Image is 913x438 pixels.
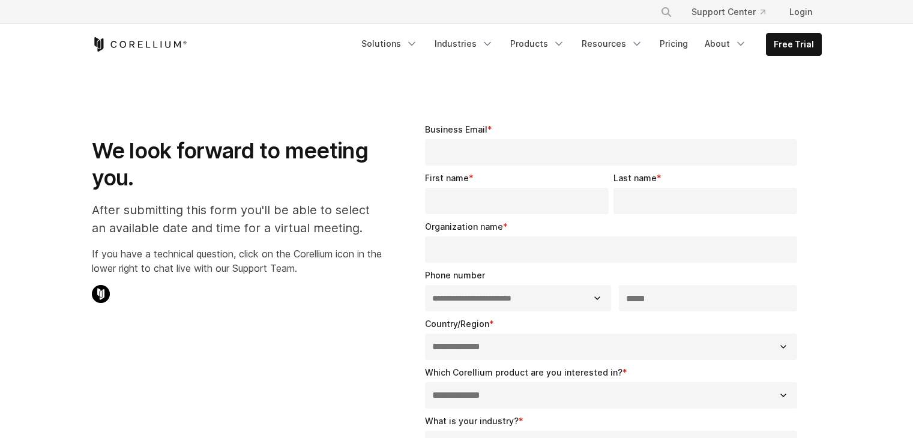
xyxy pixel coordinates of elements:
a: About [698,33,754,55]
span: First name [425,173,469,183]
a: Pricing [652,33,695,55]
a: Products [503,33,572,55]
div: Navigation Menu [646,1,822,23]
span: Phone number [425,270,485,280]
button: Search [655,1,677,23]
span: Which Corellium product are you interested in? [425,367,622,377]
a: Support Center [682,1,775,23]
a: Industries [427,33,501,55]
a: Resources [574,33,650,55]
a: Free Trial [767,34,821,55]
span: What is your industry? [425,416,519,426]
span: Business Email [425,124,487,134]
a: Corellium Home [92,37,187,52]
span: Organization name [425,221,503,232]
a: Login [780,1,822,23]
img: Corellium Chat Icon [92,285,110,303]
div: Navigation Menu [354,33,822,56]
h1: We look forward to meeting you. [92,137,382,191]
p: If you have a technical question, click on the Corellium icon in the lower right to chat live wit... [92,247,382,275]
a: Solutions [354,33,425,55]
span: Last name [613,173,657,183]
span: Country/Region [425,319,489,329]
p: After submitting this form you'll be able to select an available date and time for a virtual meet... [92,201,382,237]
